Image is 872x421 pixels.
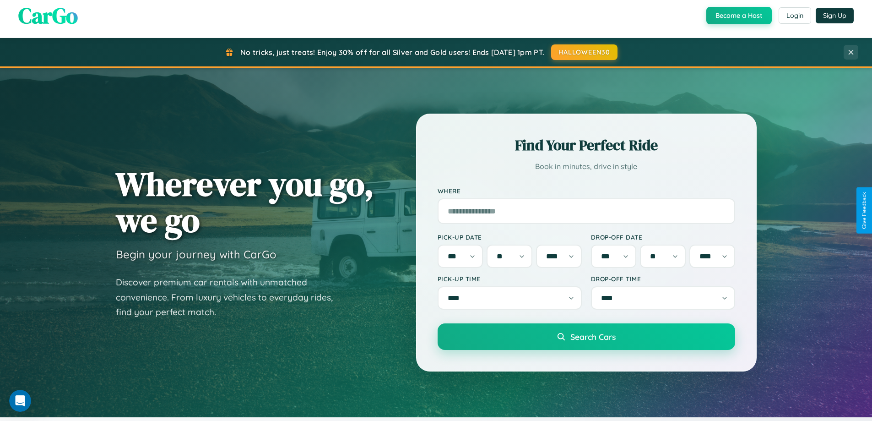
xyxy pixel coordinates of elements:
span: CarGo [18,0,78,31]
h1: Wherever you go, we go [116,166,374,238]
p: Book in minutes, drive in style [438,160,735,173]
label: Where [438,187,735,195]
span: No tricks, just treats! Enjoy 30% off for all Silver and Gold users! Ends [DATE] 1pm PT. [240,48,544,57]
div: Give Feedback [861,192,867,229]
label: Pick-up Time [438,275,582,283]
label: Pick-up Date [438,233,582,241]
button: HALLOWEEN30 [551,44,617,60]
label: Drop-off Time [591,275,735,283]
button: Become a Host [706,7,772,24]
span: Search Cars [570,332,616,342]
p: Discover premium car rentals with unmatched convenience. From luxury vehicles to everyday rides, ... [116,275,345,320]
iframe: Intercom live chat [9,390,31,412]
h3: Begin your journey with CarGo [116,247,276,261]
button: Sign Up [816,8,854,23]
button: Search Cars [438,323,735,350]
h2: Find Your Perfect Ride [438,135,735,155]
label: Drop-off Date [591,233,735,241]
button: Login [779,7,811,24]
